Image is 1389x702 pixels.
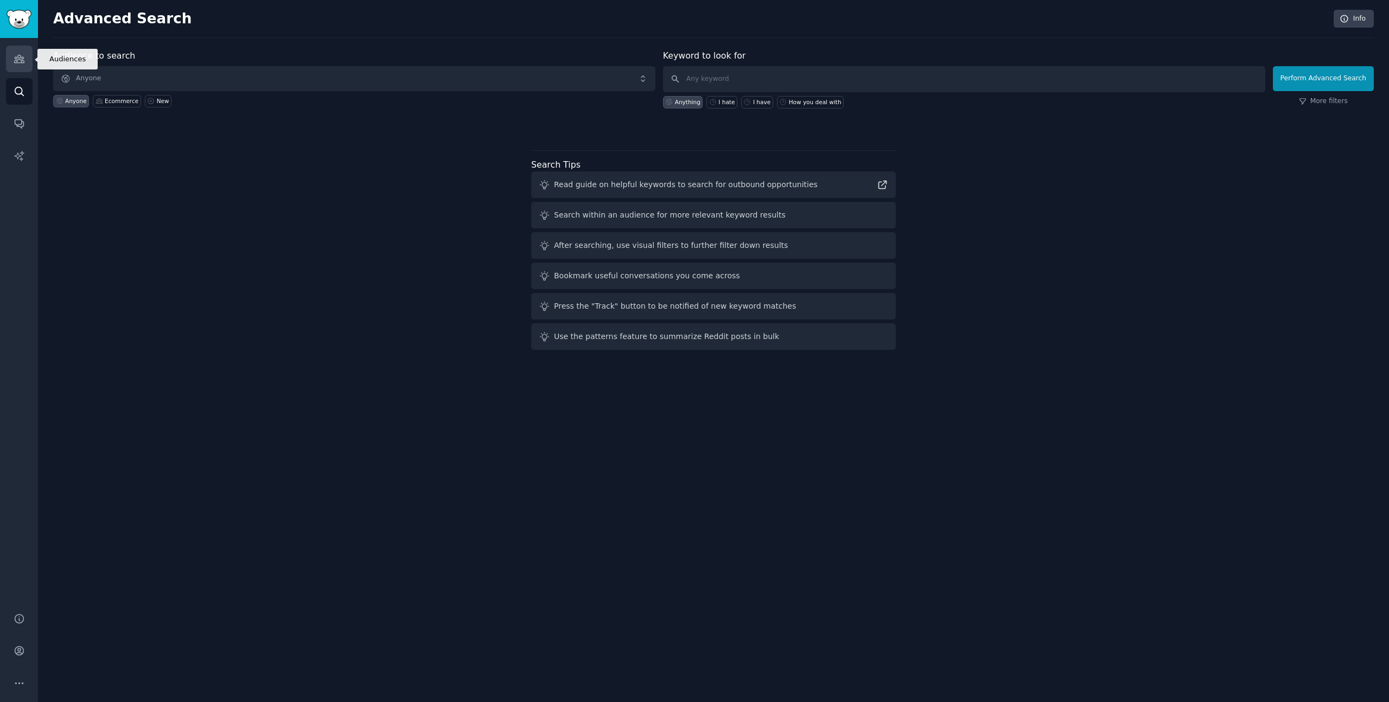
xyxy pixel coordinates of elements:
label: Search Tips [531,159,581,170]
label: Audience to search [53,50,135,61]
div: Search within an audience for more relevant keyword results [554,209,786,221]
h2: Advanced Search [53,10,1328,28]
label: Keyword to look for [663,50,746,61]
div: Bookmark useful conversations you come across [554,270,740,282]
a: Info [1334,10,1374,28]
div: Use the patterns feature to summarize Reddit posts in bulk [554,331,779,342]
div: How you deal with [789,98,842,106]
button: Perform Advanced Search [1273,66,1374,91]
a: More filters [1299,97,1348,106]
input: Any keyword [663,66,1265,92]
img: GummySearch logo [7,10,31,29]
div: Ecommerce [105,97,138,105]
div: Read guide on helpful keywords to search for outbound opportunities [554,179,818,190]
div: I have [753,98,770,106]
div: Anyone [65,97,87,105]
div: After searching, use visual filters to further filter down results [554,240,788,251]
a: New [145,95,171,107]
div: Press the "Track" button to be notified of new keyword matches [554,301,796,312]
button: Anyone [53,66,655,91]
div: Anything [675,98,700,106]
div: I hate [718,98,735,106]
div: New [157,97,169,105]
